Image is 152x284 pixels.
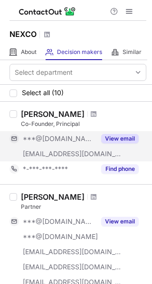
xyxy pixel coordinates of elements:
[15,68,73,77] div: Select department
[9,28,37,40] h1: NEXCO
[21,192,85,202] div: [PERSON_NAME]
[19,6,76,17] img: ContactOut v5.3.10
[57,48,102,56] span: Decision makers
[101,134,139,143] button: Reveal Button
[23,232,98,241] span: ***@[DOMAIN_NAME]
[23,134,95,143] span: ***@[DOMAIN_NAME]
[23,248,122,256] span: [EMAIL_ADDRESS][DOMAIN_NAME]
[123,48,142,56] span: Similar
[21,120,146,128] div: Co-Founder, Principal
[23,263,122,271] span: [EMAIL_ADDRESS][DOMAIN_NAME]
[101,164,139,174] button: Reveal Button
[23,150,122,158] span: [EMAIL_ADDRESS][DOMAIN_NAME]
[21,203,146,211] div: Partner
[21,109,85,119] div: [PERSON_NAME]
[21,48,37,56] span: About
[101,217,139,226] button: Reveal Button
[23,217,95,226] span: ***@[DOMAIN_NAME]
[22,89,64,97] span: Select all (10)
